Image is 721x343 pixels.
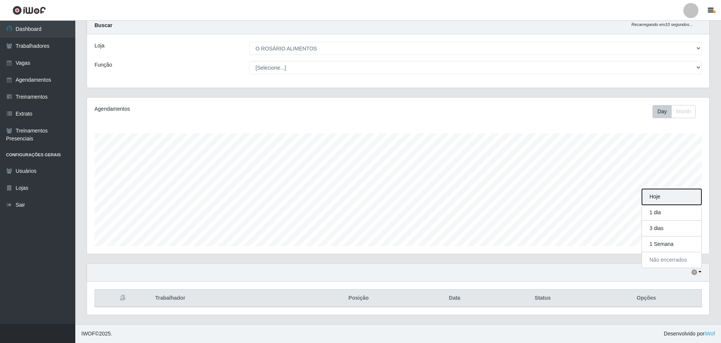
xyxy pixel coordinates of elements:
button: 1 dia [642,205,701,221]
label: Função [95,61,112,69]
span: Desenvolvido por [664,330,715,338]
img: CoreUI Logo [12,6,46,15]
a: iWof [704,331,715,337]
button: Hoje [642,189,701,205]
strong: Buscar [95,22,112,28]
label: Loja [95,42,104,50]
th: Opções [591,290,701,307]
button: 1 Semana [642,236,701,252]
th: Trabalhador [151,290,302,307]
button: 3 dias [642,221,701,236]
button: Não encerrados [642,252,701,268]
div: Agendamentos [95,105,341,113]
th: Posição [302,290,415,307]
th: Status [494,290,591,307]
i: Recarregando em 10 segundos... [631,22,693,27]
button: Day [652,105,672,118]
span: IWOF [81,331,95,337]
div: Toolbar with button groups [652,105,702,118]
button: Month [671,105,696,118]
th: Data [415,290,494,307]
div: First group [652,105,696,118]
span: © 2025 . [81,330,112,338]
